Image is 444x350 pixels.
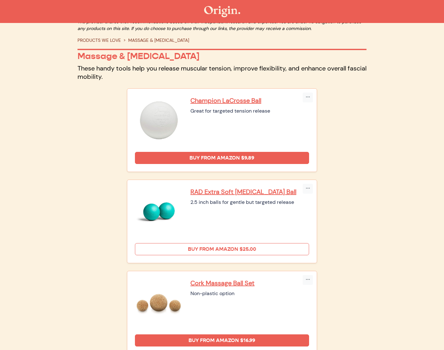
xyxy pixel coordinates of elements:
div: Non-plastic option [190,290,309,297]
img: Cork Massage Ball Set [135,279,183,327]
img: RAD Extra Soft Myofascial Release Ball [135,188,183,235]
a: RAD Extra Soft [MEDICAL_DATA] Ball [190,188,309,196]
div: 2.5 inch balls for gentle but targeted release [190,198,309,206]
p: The provider shares their recommendations based on their independent research and expertise. You ... [78,19,366,32]
a: Cork Massage Ball Set [190,279,309,287]
p: These handy tools help you release muscular tension, improve flexibility, and enhance overall fas... [78,64,366,81]
a: Champion LaCrosse Ball [190,96,309,105]
a: Buy from Amazon $16.99 [135,334,309,346]
img: The Origin Shop [204,6,240,17]
a: Buy from Amazon $9.89 [135,152,309,164]
a: Buy from Amazon $25.00 [135,243,309,255]
a: PRODUCTS WE LOVE [78,37,121,43]
p: Massage & [MEDICAL_DATA] [78,51,366,62]
img: Champion LaCrosse Ball [135,96,183,144]
div: Great for targeted tension release [190,107,309,115]
li: MASSAGE & [MEDICAL_DATA] [121,37,189,44]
